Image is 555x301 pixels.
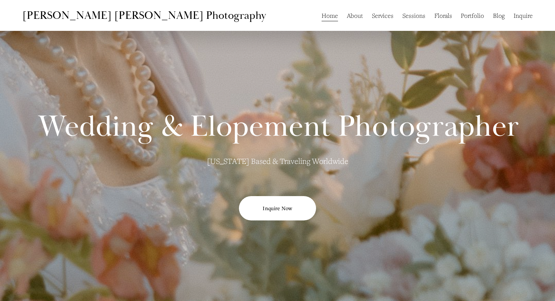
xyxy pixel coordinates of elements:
[461,9,484,22] a: Portfolio
[179,154,376,168] p: [US_STATE] Based & Traveling Worldwide
[514,9,533,22] a: Inquire
[347,9,363,22] a: About
[402,9,425,22] a: Sessions
[239,196,316,220] a: Inquire Now
[372,9,394,22] a: Services
[322,9,338,22] a: Home
[434,9,452,22] a: Florals
[493,9,505,22] a: Blog
[22,9,266,22] a: [PERSON_NAME] [PERSON_NAME] Photography
[38,111,519,142] h2: Wedding & Elopement Photographer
